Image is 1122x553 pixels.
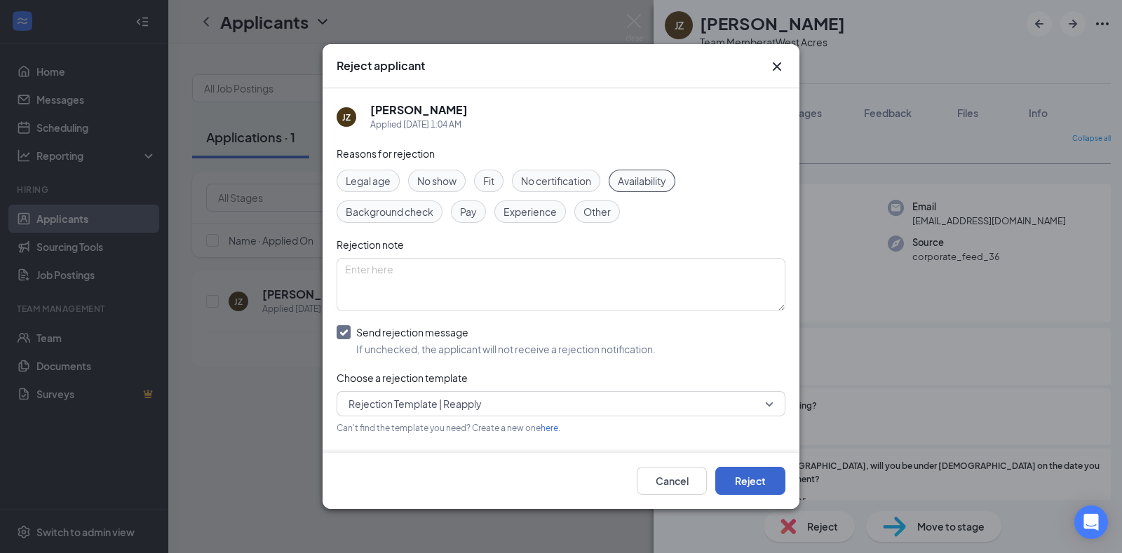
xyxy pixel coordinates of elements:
span: Pay [460,204,477,219]
span: Rejection Template | Reapply [349,393,482,414]
span: No certification [521,173,591,189]
span: Rejection note [337,238,404,251]
h5: [PERSON_NAME] [370,102,468,118]
span: Background check [346,204,433,219]
span: Can't find the template you need? Create a new one . [337,423,560,433]
button: Cancel [637,467,707,495]
span: Fit [483,173,494,189]
button: Reject [715,467,785,495]
div: Applied [DATE] 1:04 AM [370,118,468,132]
span: No show [417,173,457,189]
span: Availability [618,173,666,189]
h3: Reject applicant [337,58,425,74]
div: JZ [342,111,351,123]
span: Remove this applicant from talent network? [337,451,535,463]
div: Open Intercom Messenger [1074,505,1108,539]
a: here [541,423,558,433]
span: Choose a rejection template [337,371,468,384]
svg: Cross [769,58,785,75]
button: Close [769,58,785,75]
span: Experience [503,204,557,219]
span: Other [583,204,611,219]
span: Reasons for rejection [337,147,435,160]
span: Legal age [346,173,391,189]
